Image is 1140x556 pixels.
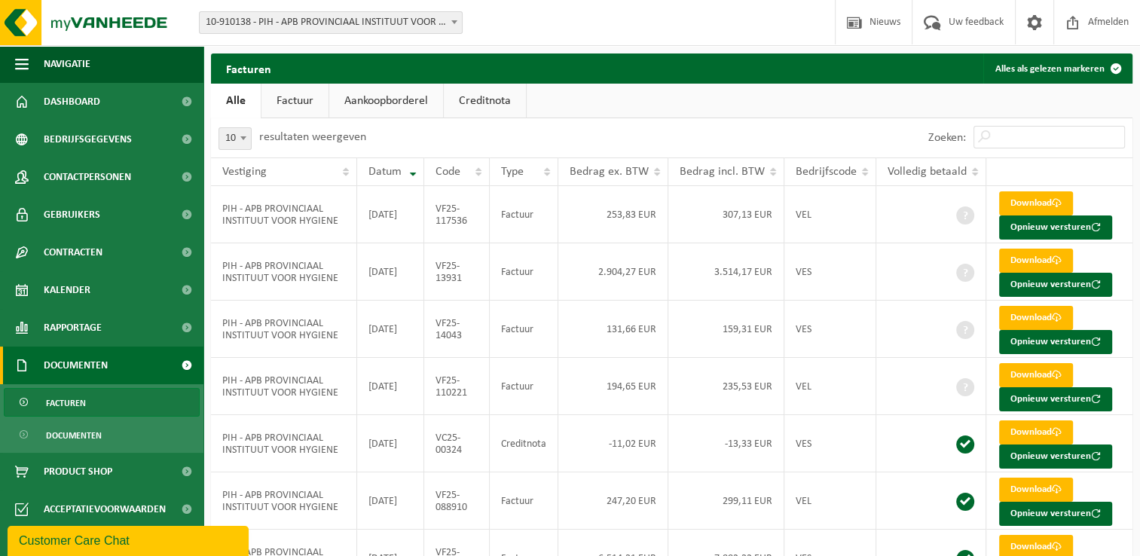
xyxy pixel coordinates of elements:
a: Download [999,363,1073,387]
td: PIH - APB PROVINCIAAL INSTITUUT VOOR HYGIENE [211,301,357,358]
td: Creditnota [490,415,558,472]
td: -13,33 EUR [668,415,784,472]
a: Download [999,478,1073,502]
td: PIH - APB PROVINCIAAL INSTITUUT VOOR HYGIENE [211,358,357,415]
td: VEL [784,472,876,530]
span: Navigatie [44,45,90,83]
td: VEL [784,358,876,415]
td: VC25-00324 [424,415,490,472]
td: 307,13 EUR [668,186,784,243]
a: Download [999,191,1073,215]
td: 159,31 EUR [668,301,784,358]
button: Opnieuw versturen [999,330,1112,354]
a: Download [999,420,1073,444]
span: 10-910138 - PIH - APB PROVINCIAAL INSTITUUT VOOR HYGIENE - ANTWERPEN [200,12,462,33]
span: Dashboard [44,83,100,121]
td: PIH - APB PROVINCIAAL INSTITUUT VOOR HYGIENE [211,415,357,472]
span: Volledig betaald [888,166,967,178]
span: 10 [219,128,251,149]
td: VF25-117536 [424,186,490,243]
td: VF25-13931 [424,243,490,301]
td: VF25-110221 [424,358,490,415]
td: -11,02 EUR [558,415,668,472]
td: 235,53 EUR [668,358,784,415]
span: Rapportage [44,309,102,347]
span: Contracten [44,234,102,271]
a: Alle [211,84,261,118]
td: Factuur [490,472,558,530]
span: Bedrag incl. BTW [680,166,765,178]
td: [DATE] [357,472,424,530]
button: Alles als gelezen markeren [983,53,1131,84]
td: Factuur [490,358,558,415]
a: Download [999,249,1073,273]
td: 253,83 EUR [558,186,668,243]
span: Product Shop [44,453,112,490]
a: Creditnota [444,84,526,118]
td: 194,65 EUR [558,358,668,415]
span: 10 [219,127,252,150]
td: PIH - APB PROVINCIAAL INSTITUUT VOOR HYGIENE [211,243,357,301]
td: 247,20 EUR [558,472,668,530]
span: Facturen [46,389,86,417]
td: VES [784,301,876,358]
button: Opnieuw versturen [999,444,1112,469]
label: resultaten weergeven [259,131,366,143]
span: Gebruikers [44,196,100,234]
td: [DATE] [357,415,424,472]
a: Aankoopborderel [329,84,443,118]
td: Factuur [490,243,558,301]
td: PIH - APB PROVINCIAAL INSTITUUT VOOR HYGIENE [211,472,357,530]
span: Code [436,166,460,178]
td: [DATE] [357,358,424,415]
td: [DATE] [357,301,424,358]
td: 3.514,17 EUR [668,243,784,301]
button: Opnieuw versturen [999,215,1112,240]
td: 299,11 EUR [668,472,784,530]
iframe: chat widget [8,523,252,556]
td: VEL [784,186,876,243]
button: Opnieuw versturen [999,502,1112,526]
a: Facturen [4,388,200,417]
h2: Facturen [211,53,286,83]
td: 2.904,27 EUR [558,243,668,301]
td: [DATE] [357,186,424,243]
td: VF25-088910 [424,472,490,530]
button: Opnieuw versturen [999,387,1112,411]
span: Documenten [44,347,108,384]
span: Type [501,166,524,178]
td: [DATE] [357,243,424,301]
span: 10-910138 - PIH - APB PROVINCIAAL INSTITUUT VOOR HYGIENE - ANTWERPEN [199,11,463,34]
span: Vestiging [222,166,267,178]
span: Datum [368,166,402,178]
a: Documenten [4,420,200,449]
td: VES [784,243,876,301]
td: VF25-14043 [424,301,490,358]
span: Contactpersonen [44,158,131,196]
td: 131,66 EUR [558,301,668,358]
a: Factuur [261,84,329,118]
span: Kalender [44,271,90,309]
label: Zoeken: [928,132,966,144]
span: Bedrijfscode [796,166,857,178]
span: Documenten [46,421,102,450]
a: Download [999,306,1073,330]
td: PIH - APB PROVINCIAAL INSTITUUT VOOR HYGIENE [211,186,357,243]
td: Factuur [490,301,558,358]
td: Factuur [490,186,558,243]
td: VES [784,415,876,472]
span: Bedrag ex. BTW [570,166,649,178]
span: Acceptatievoorwaarden [44,490,166,528]
button: Opnieuw versturen [999,273,1112,297]
span: Bedrijfsgegevens [44,121,132,158]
